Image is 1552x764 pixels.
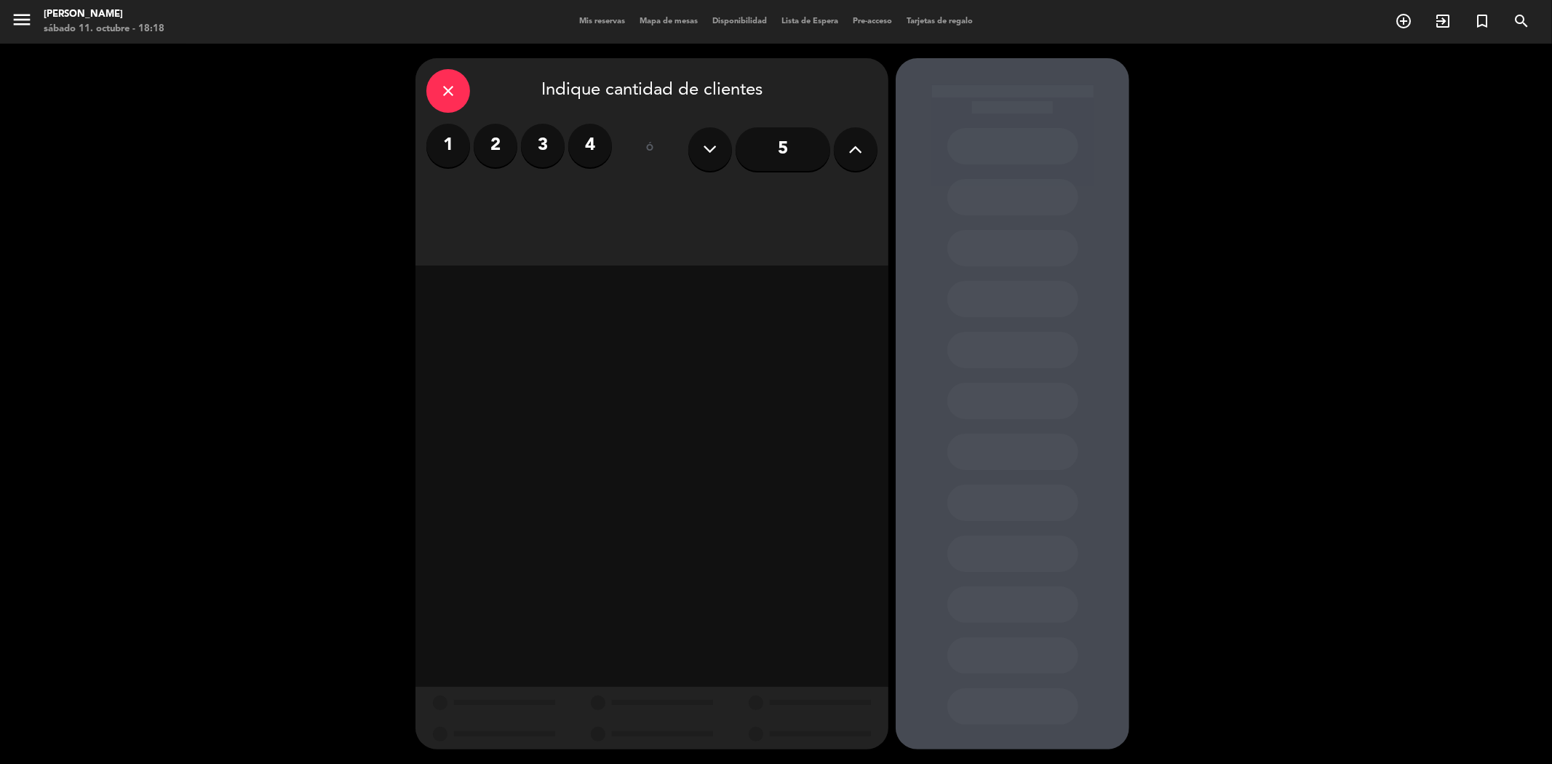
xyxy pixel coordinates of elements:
span: Mis reservas [572,17,632,25]
i: add_circle_outline [1395,12,1412,30]
div: Indique cantidad de clientes [426,69,878,113]
button: menu [11,9,33,36]
i: menu [11,9,33,31]
i: close [439,82,457,100]
i: search [1513,12,1530,30]
span: Disponibilidad [705,17,774,25]
span: Tarjetas de regalo [899,17,980,25]
div: [PERSON_NAME] [44,7,164,22]
label: 3 [521,124,565,167]
span: Lista de Espera [774,17,845,25]
span: Mapa de mesas [632,17,705,25]
i: turned_in_not [1473,12,1491,30]
div: sábado 11. octubre - 18:18 [44,22,164,36]
label: 1 [426,124,470,167]
span: Pre-acceso [845,17,899,25]
i: exit_to_app [1434,12,1452,30]
div: ó [626,124,674,175]
label: 4 [568,124,612,167]
label: 2 [474,124,517,167]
